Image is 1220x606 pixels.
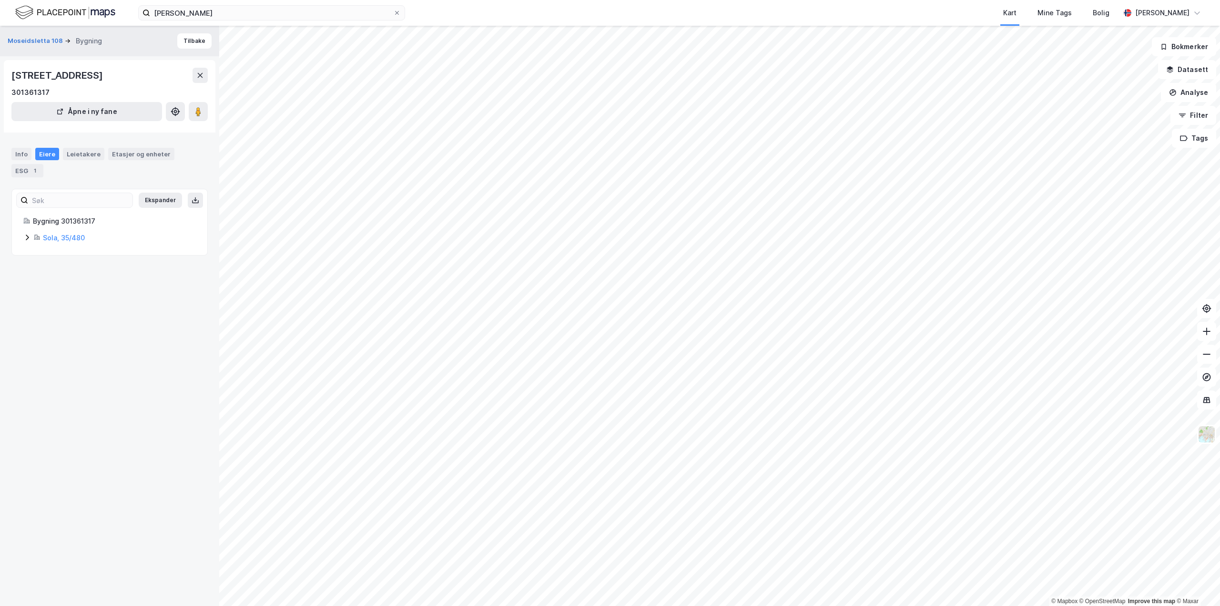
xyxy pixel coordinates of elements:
[28,193,132,207] input: Søk
[1051,598,1078,605] a: Mapbox
[30,166,40,175] div: 1
[1172,560,1220,606] iframe: Chat Widget
[1170,106,1216,125] button: Filter
[11,68,105,83] div: [STREET_ADDRESS]
[11,148,31,160] div: Info
[76,35,102,47] div: Bygning
[33,216,196,227] div: Bygning 301361317
[112,150,171,158] div: Etasjer og enheter
[139,193,182,208] button: Ekspander
[43,234,85,242] a: Sola, 35/480
[150,6,393,20] input: Søk på adresse, matrikkel, gårdeiere, leietakere eller personer
[1093,7,1109,19] div: Bolig
[1161,83,1216,102] button: Analyse
[1079,598,1126,605] a: OpenStreetMap
[1172,129,1216,148] button: Tags
[1135,7,1189,19] div: [PERSON_NAME]
[1158,60,1216,79] button: Datasett
[1003,7,1017,19] div: Kart
[1037,7,1072,19] div: Mine Tags
[1198,425,1216,443] img: Z
[1152,37,1216,56] button: Bokmerker
[11,164,43,177] div: ESG
[15,4,115,21] img: logo.f888ab2527a4732fd821a326f86c7f29.svg
[11,87,50,98] div: 301361317
[35,148,59,160] div: Eiere
[1128,598,1175,605] a: Improve this map
[63,148,104,160] div: Leietakere
[177,33,212,49] button: Tilbake
[11,102,162,121] button: Åpne i ny fane
[8,36,65,46] button: Moseidsletta 108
